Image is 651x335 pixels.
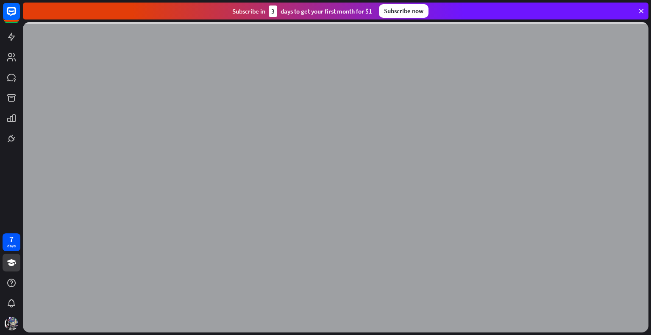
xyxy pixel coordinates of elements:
[269,6,277,17] div: 3
[9,235,14,243] div: 7
[3,233,20,251] a: 7 days
[379,4,428,18] div: Subscribe now
[232,6,372,17] div: Subscribe in days to get your first month for $1
[7,243,16,249] div: days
